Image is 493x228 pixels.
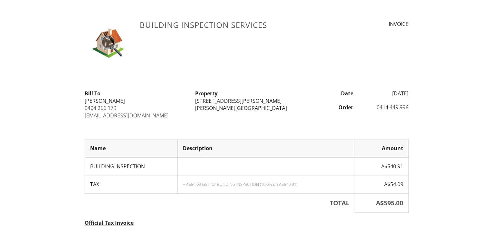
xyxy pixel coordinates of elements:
strong: Bill To [85,90,100,97]
td: A$540.91 [355,157,408,175]
div: [PERSON_NAME] [85,97,187,104]
h3: Building Inspection Services [140,20,325,29]
div: 0414 449 996 [357,104,413,111]
div: Order [302,104,357,111]
div: [PERSON_NAME][GEOGRAPHIC_DATA] [195,104,298,112]
strong: Property [195,90,217,97]
div: + A$54.09 GST for BUILDING INSPECTION (10.0% on A$540.91) [183,182,349,187]
div: [DATE] [357,90,413,97]
u: Official Tax Invoice [85,219,134,226]
div: Date [302,90,357,97]
th: Name [85,139,177,157]
img: Termite_House.jpg [85,20,132,68]
a: [EMAIL_ADDRESS][DOMAIN_NAME] [85,112,169,119]
span: BUILDING INSPECTION [90,163,145,170]
th: A$595.00 [355,193,408,213]
div: [STREET_ADDRESS][PERSON_NAME] [195,97,298,104]
td: A$54.09 [355,175,408,193]
th: Description [177,139,355,157]
td: TAX [85,175,177,193]
th: Amount [355,139,408,157]
a: 0404 266 179 [85,104,116,112]
th: TOTAL [85,193,355,213]
div: INVOICE [333,20,408,28]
